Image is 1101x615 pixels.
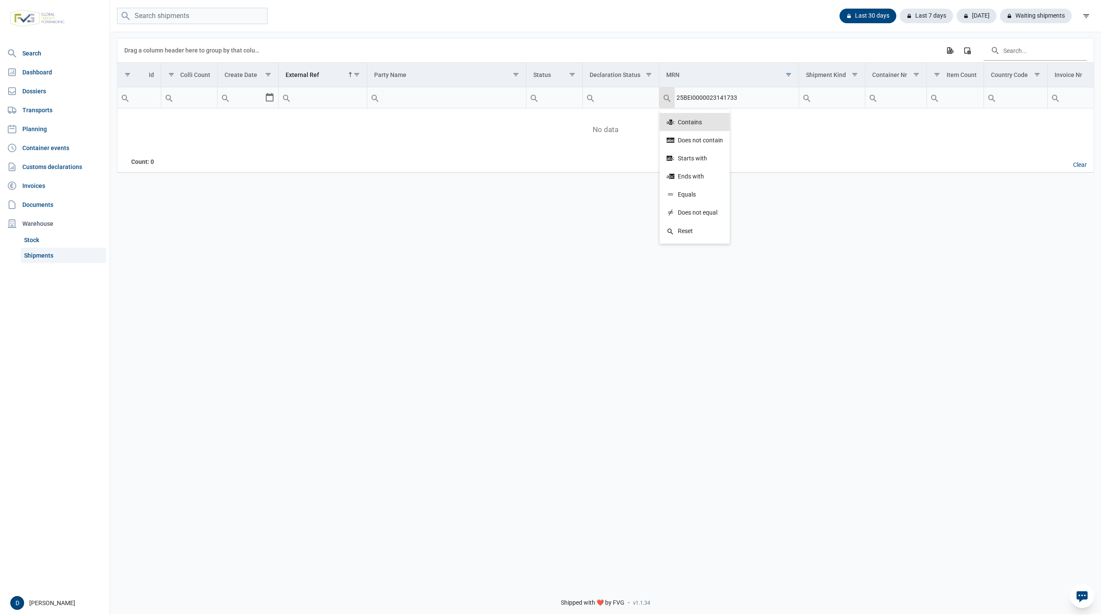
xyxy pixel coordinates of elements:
[590,71,640,78] div: Declaration Status
[117,8,268,25] input: Search shipments
[1066,158,1094,172] div: Clear
[583,87,659,108] input: Filter cell
[354,71,360,78] span: Show filter options for column 'External Ref'
[526,87,542,108] div: Search box
[926,63,984,87] td: Column Item Count
[660,203,730,221] div: Search box
[279,63,367,87] td: Column External Ref
[660,221,730,240] div: Search box
[526,87,583,108] td: Filter cell
[799,87,815,108] div: Search box
[117,125,1094,135] span: No data
[660,185,730,203] div: Search box
[865,87,881,108] div: Search box
[984,63,1048,87] td: Column Country Code
[21,232,106,248] a: Stock
[3,101,106,119] a: Transports
[3,64,106,81] a: Dashboard
[180,71,210,78] div: Colli Count
[10,596,105,610] div: [PERSON_NAME]
[117,38,1094,172] div: Data grid with 0 rows and 18 columns
[583,63,659,87] td: Column Declaration Status
[872,71,907,78] div: Container Nr
[124,71,131,78] span: Show filter options for column 'Id'
[561,599,624,607] span: Shipped with ❤️ by FVG
[161,87,177,108] div: Search box
[3,45,106,62] a: Search
[218,87,233,108] div: Search box
[926,87,984,108] td: Filter cell
[225,71,257,78] div: Create Date
[21,248,106,263] a: Shipments
[279,87,294,108] div: Search box
[799,87,865,108] input: Filter cell
[526,63,583,87] td: Column Status
[852,71,858,78] span: Show filter options for column 'Shipment Kind'
[367,87,383,108] div: Search box
[533,71,551,78] div: Status
[149,71,154,78] div: Id
[3,139,106,157] a: Container events
[659,63,799,87] td: Column MRN
[633,600,650,606] span: v1.1.34
[660,149,730,167] div: Search box
[569,71,575,78] span: Show filter options for column 'Status'
[264,87,275,108] div: Select
[660,167,730,185] div: Search box
[806,71,846,78] div: Shipment Kind
[218,87,264,108] input: Filter cell
[865,87,926,108] input: Filter cell
[124,43,262,57] div: Drag a column header here to group by that column
[913,71,920,78] span: Show filter options for column 'Container Nr'
[1000,9,1072,23] div: Waiting shipments
[785,71,792,78] span: Show filter options for column 'MRN'
[3,196,106,213] a: Documents
[799,63,865,87] td: Column Shipment Kind
[984,40,1087,61] input: Search in the data grid
[168,71,175,78] span: Show filter options for column 'Colli Count'
[659,87,799,108] input: Filter cell
[646,71,652,78] span: Show filter options for column 'Declaration Status'
[117,87,133,108] div: Search box
[117,63,161,87] td: Column Id
[840,9,896,23] div: Last 30 days
[279,87,366,108] input: Filter cell
[984,87,1048,108] td: Filter cell
[960,43,975,58] div: Column Chooser
[10,596,24,610] div: D
[286,71,319,78] div: External Ref
[265,71,271,78] span: Show filter options for column 'Create Date'
[583,87,598,108] div: Search box
[513,71,519,78] span: Show filter options for column 'Party Name'
[1079,8,1094,24] div: filter
[660,131,730,149] div: Search box
[927,87,942,108] div: Search box
[1034,71,1040,78] span: Show filter options for column 'Country Code'
[660,113,730,131] div: Search box
[3,83,106,100] a: Dossiers
[956,9,996,23] div: [DATE]
[991,71,1028,78] div: Country Code
[942,43,957,58] div: Export all data to Excel
[678,227,693,235] span: Reset
[124,157,154,166] div: Id Count: 0
[666,71,680,78] div: MRN
[124,38,1087,62] div: Data grid toolbar
[678,191,696,198] span: Equals
[900,9,953,23] div: Last 7 days
[1055,71,1082,78] div: Invoice Nr
[367,87,526,108] input: Filter cell
[934,71,940,78] span: Show filter options for column 'Item Count'
[678,209,717,216] span: Does not equal
[583,87,659,108] td: Filter cell
[3,158,106,175] a: Customs declarations
[678,172,704,180] span: Ends with
[117,87,161,108] input: Filter cell
[628,599,630,607] span: -
[865,63,927,87] td: Column Container Nr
